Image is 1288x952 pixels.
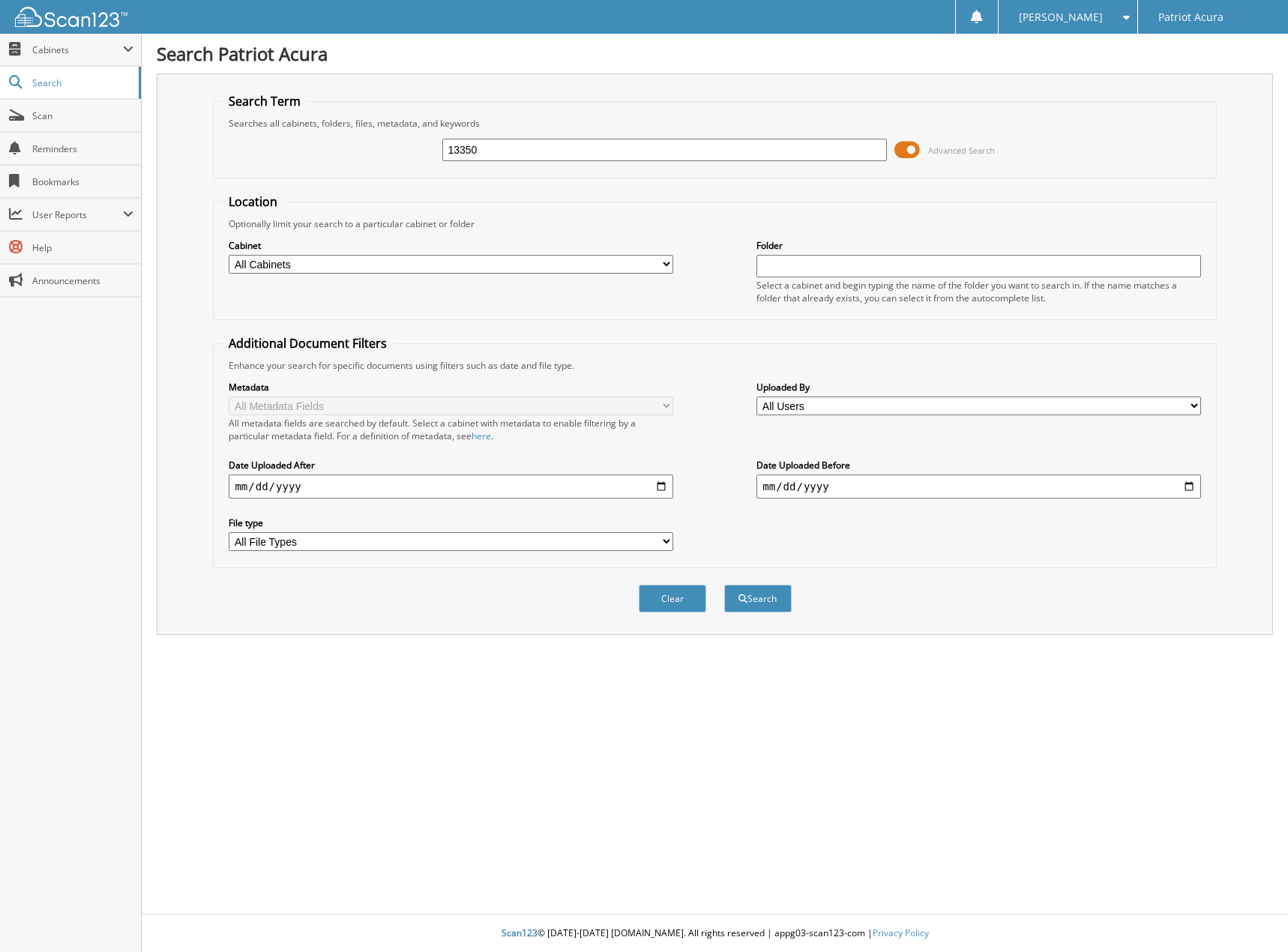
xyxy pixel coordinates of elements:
div: Select a cabinet and begin typing the name of the folder you want to search in. If the name match... [756,279,1200,304]
label: File type [229,516,672,529]
label: Date Uploaded Before [756,459,1200,472]
div: Optionally limit your search to a particular cabinet or folder [221,217,1208,230]
button: Search [724,585,792,612]
button: Clear [639,585,706,612]
div: All metadata fields are searched by default. Select a cabinet with metadata to enable filtering b... [229,417,672,442]
label: Uploaded By [756,381,1200,394]
iframe: Chat Widget [1213,880,1288,952]
span: Help [32,241,133,254]
span: [PERSON_NAME] [1019,13,1103,22]
span: Bookmarks [32,175,133,188]
input: start [229,475,672,498]
span: Scan123 [502,927,538,939]
span: Advanced Search [928,145,995,156]
a: here [472,430,491,442]
span: Scan [32,109,133,122]
label: Metadata [229,381,672,394]
div: © [DATE]-[DATE] [DOMAIN_NAME]. All rights reserved | appg03-scan123-com | [142,915,1288,952]
span: User Reports [32,208,123,221]
label: Date Uploaded After [229,459,672,472]
span: Reminders [32,142,133,155]
img: scan123-logo-white.svg [15,7,127,27]
span: Cabinets [32,43,123,56]
label: Folder [756,239,1200,252]
div: Enhance your search for specific documents using filters such as date and file type. [221,359,1208,372]
h1: Search Patriot Acura [157,41,1273,66]
legend: Additional Document Filters [221,335,394,352]
legend: Location [221,193,285,210]
span: Patriot Acura [1158,13,1224,22]
a: Privacy Policy [873,927,929,939]
span: Announcements [32,274,133,287]
input: end [756,475,1200,498]
div: Searches all cabinets, folders, files, metadata, and keywords [221,117,1208,130]
legend: Search Term [221,93,308,109]
label: Cabinet [229,239,672,252]
span: Search [32,76,131,89]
